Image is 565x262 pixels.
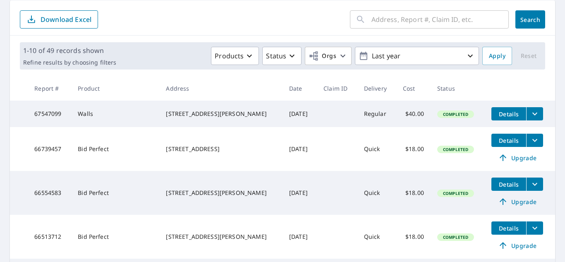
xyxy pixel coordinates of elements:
[317,76,357,101] th: Claim ID
[491,107,526,120] button: detailsBtn-67547099
[438,190,473,196] span: Completed
[438,147,473,152] span: Completed
[282,215,317,259] td: [DATE]
[28,215,71,259] td: 66513712
[491,195,543,208] a: Upgrade
[262,47,302,65] button: Status
[71,127,159,171] td: Bid Perfect
[357,101,396,127] td: Regular
[166,189,276,197] div: [STREET_ADDRESS][PERSON_NAME]
[396,127,431,171] td: $18.00
[71,171,159,215] td: Bid Perfect
[431,76,485,101] th: Status
[23,59,116,66] p: Refine results by choosing filters
[482,47,512,65] button: Apply
[20,10,98,29] button: Download Excel
[282,101,317,127] td: [DATE]
[438,234,473,240] span: Completed
[522,16,539,24] span: Search
[159,76,282,101] th: Address
[396,76,431,101] th: Cost
[526,221,543,235] button: filesDropdownBtn-66513712
[489,51,505,61] span: Apply
[496,153,538,163] span: Upgrade
[41,15,91,24] p: Download Excel
[526,134,543,147] button: filesDropdownBtn-66739457
[491,151,543,164] a: Upgrade
[396,215,431,259] td: $18.00
[28,76,71,101] th: Report #
[357,215,396,259] td: Quick
[491,239,543,252] a: Upgrade
[355,47,479,65] button: Last year
[309,51,336,61] span: Orgs
[396,171,431,215] td: $18.00
[496,110,521,118] span: Details
[496,224,521,232] span: Details
[71,101,159,127] td: Walls
[282,127,317,171] td: [DATE]
[28,171,71,215] td: 66554583
[71,76,159,101] th: Product
[23,46,116,55] p: 1-10 of 49 records shown
[357,171,396,215] td: Quick
[496,180,521,188] span: Details
[282,76,317,101] th: Date
[396,101,431,127] td: $40.00
[491,134,526,147] button: detailsBtn-66739457
[526,178,543,191] button: filesDropdownBtn-66554583
[266,51,286,61] p: Status
[28,101,71,127] td: 67547099
[496,197,538,207] span: Upgrade
[166,145,276,153] div: [STREET_ADDRESS]
[71,215,159,259] td: Bid Perfect
[371,8,509,31] input: Address, Report #, Claim ID, etc.
[491,221,526,235] button: detailsBtn-66513712
[438,111,473,117] span: Completed
[305,47,352,65] button: Orgs
[491,178,526,191] button: detailsBtn-66554583
[357,127,396,171] td: Quick
[215,51,244,61] p: Products
[496,240,538,250] span: Upgrade
[211,47,259,65] button: Products
[526,107,543,120] button: filesDropdownBtn-67547099
[166,233,276,241] div: [STREET_ADDRESS][PERSON_NAME]
[369,49,465,63] p: Last year
[28,127,71,171] td: 66739457
[357,76,396,101] th: Delivery
[515,10,545,29] button: Search
[496,137,521,144] span: Details
[166,110,276,118] div: [STREET_ADDRESS][PERSON_NAME]
[282,171,317,215] td: [DATE]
